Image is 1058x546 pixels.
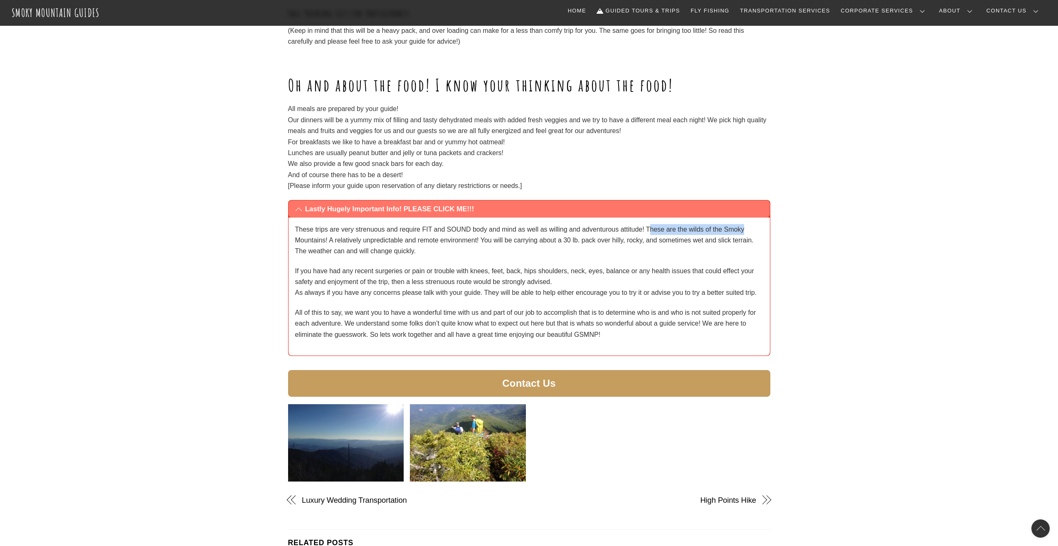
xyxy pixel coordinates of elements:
[837,2,932,20] a: Corporate Services
[594,2,683,20] a: Guided Tours & Trips
[410,404,526,482] img: 1448638418078-min
[288,404,404,482] img: IMG_3221-min
[12,6,100,20] a: Smoky Mountain Guides
[565,2,589,20] a: Home
[289,200,770,217] a: Lastly Hugely Important Info! PLEASE CLICK ME!!!
[295,266,763,299] p: If you have had any recent surgeries or pain or trouble with knees, feet, back, hips shoulders, n...
[936,2,979,20] a: About
[295,224,763,257] p: These trips are very strenuous and require FIT and SOUND body and mind as well as willing and adv...
[302,495,515,506] a: Luxury Wedding Transportation
[295,307,763,340] p: All of this to say, we want you to have a wonderful time with us and part of our job to accomplis...
[288,370,770,397] a: Contact Us
[288,104,770,191] p: All meals are prepared by your guide! Our dinners will be a yummy mix of filling and tasty dehydr...
[737,2,833,20] a: Transportation Services
[288,75,770,95] h1: Oh and about the food! I know your thinking about the food!
[305,204,763,214] span: Lastly Hugely Important Info! PLEASE CLICK ME!!!
[543,495,756,506] a: High Points Hike
[983,2,1045,20] a: Contact Us
[687,2,732,20] a: Fly Fishing
[288,25,770,47] p: (Keep in mind that this will be a heavy pack, and over loading can make for a less than comfy tri...
[502,379,555,388] span: Contact Us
